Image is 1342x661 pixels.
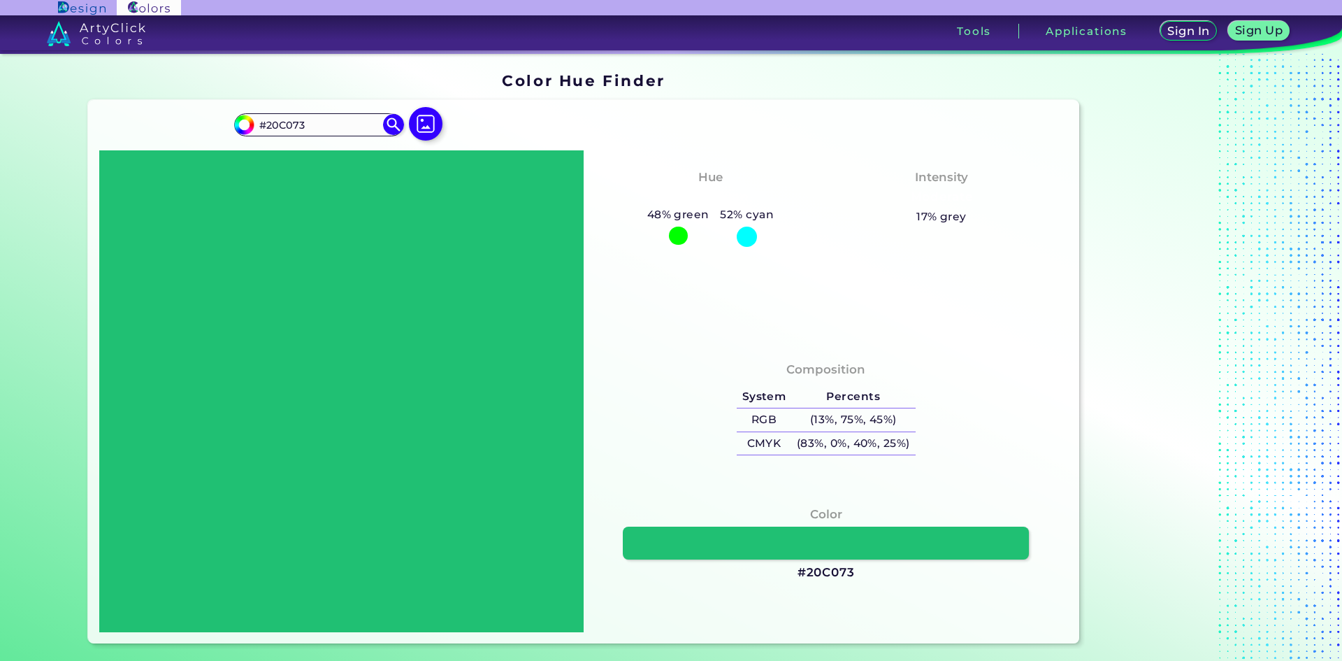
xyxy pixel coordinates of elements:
[1085,67,1260,649] iframe: Advertisement
[737,408,791,432] h5: RGB
[502,70,665,91] h1: Color Hue Finder
[916,208,967,226] h5: 17% grey
[409,107,442,141] img: icon picture
[1169,26,1207,36] h5: Sign In
[666,189,755,206] h3: Green-Cyan
[786,360,865,380] h4: Composition
[383,114,404,135] img: icon search
[791,385,915,408] h5: Percents
[698,167,723,187] h4: Hue
[1163,22,1215,40] a: Sign In
[254,115,384,134] input: type color..
[798,564,855,581] h3: #20C073
[715,206,779,224] h5: 52% cyan
[642,206,715,224] h5: 48% green
[810,504,842,525] h4: Color
[47,21,145,46] img: logo_artyclick_colors_white.svg
[1231,22,1286,40] a: Sign Up
[1046,26,1127,36] h3: Applications
[957,26,991,36] h3: Tools
[737,385,791,408] h5: System
[737,432,791,455] h5: CMYK
[791,408,915,432] h5: (13%, 75%, 45%)
[1237,25,1280,36] h5: Sign Up
[791,432,915,455] h5: (83%, 0%, 40%, 25%)
[915,167,968,187] h4: Intensity
[904,189,979,206] h3: Moderate
[58,1,105,15] img: ArtyClick Design logo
